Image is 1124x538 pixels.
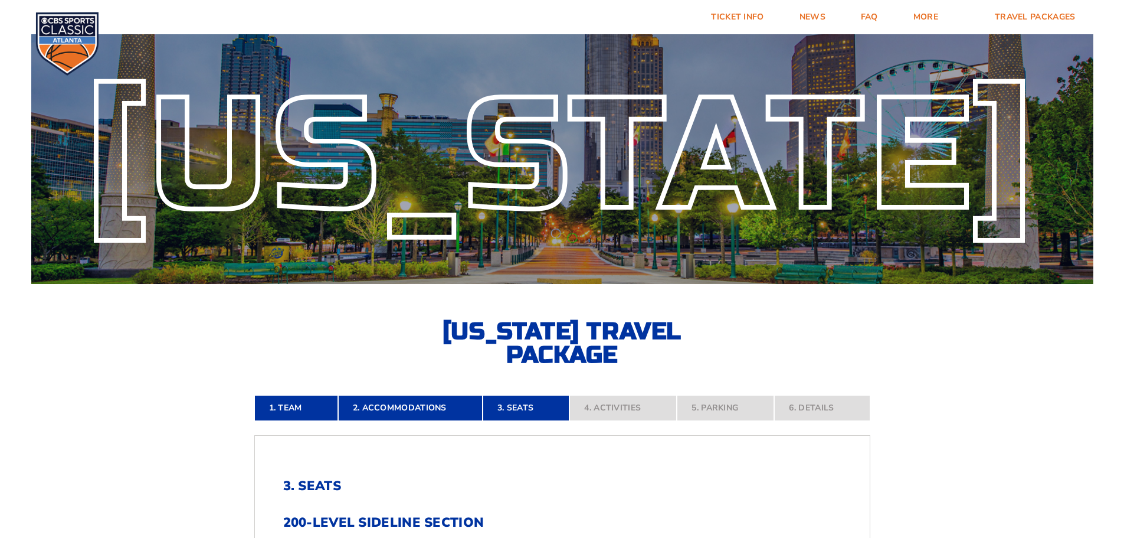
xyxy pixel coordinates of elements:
h2: [US_STATE] Travel Package [432,319,692,367]
div: [US_STATE] [31,93,1093,219]
a: 2. Accommodations [338,395,483,421]
h2: 3. Seats [283,478,841,494]
img: CBS Sports Classic [35,12,99,76]
h3: 200-Level Sideline Section [283,515,841,530]
a: 1. Team [254,395,338,421]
